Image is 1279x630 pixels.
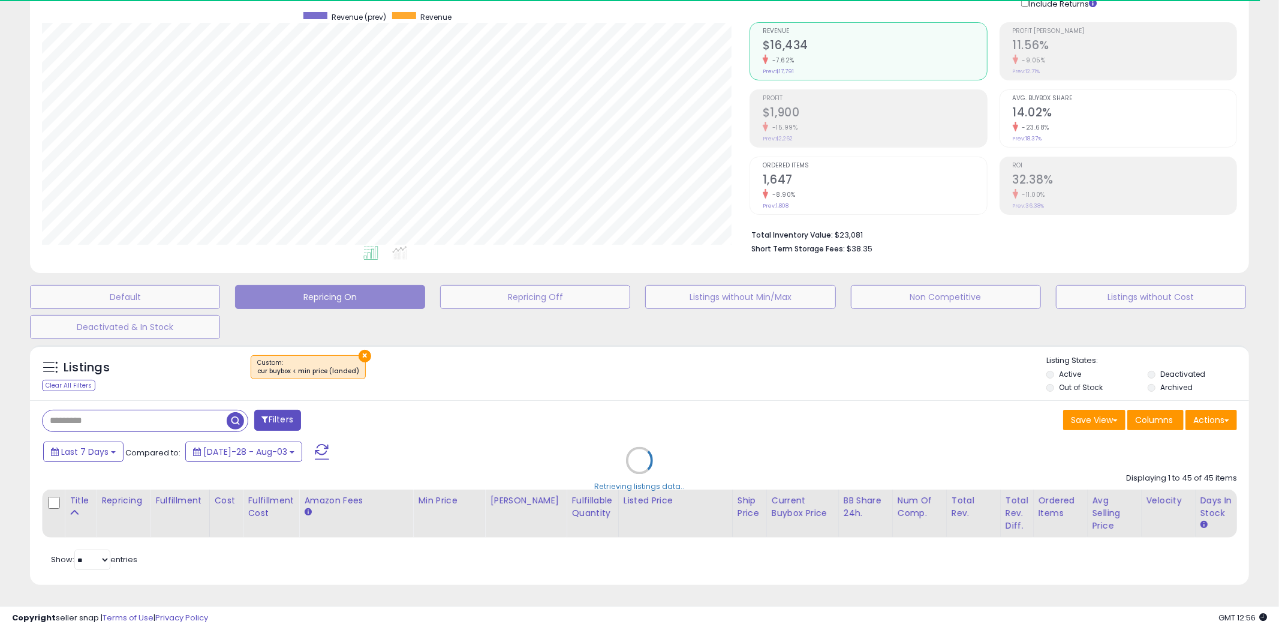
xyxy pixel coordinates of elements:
h2: 14.02% [1013,106,1236,122]
span: 2025-08-13 12:56 GMT [1218,612,1267,623]
span: Profit [763,95,986,102]
small: Prev: 18.37% [1013,135,1042,142]
b: Short Term Storage Fees: [751,244,845,254]
small: Prev: 36.38% [1013,202,1045,209]
h2: 32.38% [1013,173,1236,189]
a: Privacy Policy [155,612,208,623]
span: ROI [1013,163,1236,169]
button: Non Competitive [851,285,1041,309]
small: Prev: 12.71% [1013,68,1040,75]
span: Revenue [420,12,452,22]
span: Ordered Items [763,163,986,169]
small: -11.00% [1018,190,1046,199]
h2: 1,647 [763,173,986,189]
h2: $16,434 [763,38,986,55]
button: Listings without Cost [1056,285,1246,309]
span: Profit [PERSON_NAME] [1013,28,1236,35]
button: Default [30,285,220,309]
small: -23.68% [1018,123,1050,132]
small: -7.62% [768,56,795,65]
li: $23,081 [751,227,1228,241]
button: Deactivated & In Stock [30,315,220,339]
small: -9.05% [1018,56,1046,65]
span: Revenue (prev) [332,12,386,22]
span: Avg. Buybox Share [1013,95,1236,102]
button: Listings without Min/Max [645,285,835,309]
span: $38.35 [847,243,872,254]
small: -8.90% [768,190,796,199]
button: Repricing On [235,285,425,309]
strong: Copyright [12,612,56,623]
span: Revenue [763,28,986,35]
h2: 11.56% [1013,38,1236,55]
b: Total Inventory Value: [751,230,833,240]
a: Terms of Use [103,612,154,623]
small: Prev: $2,262 [763,135,793,142]
div: Retrieving listings data.. [595,481,685,492]
div: seller snap | | [12,613,208,624]
small: -15.99% [768,123,798,132]
button: Repricing Off [440,285,630,309]
h2: $1,900 [763,106,986,122]
small: Prev: $17,791 [763,68,794,75]
small: Prev: 1,808 [763,202,789,209]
